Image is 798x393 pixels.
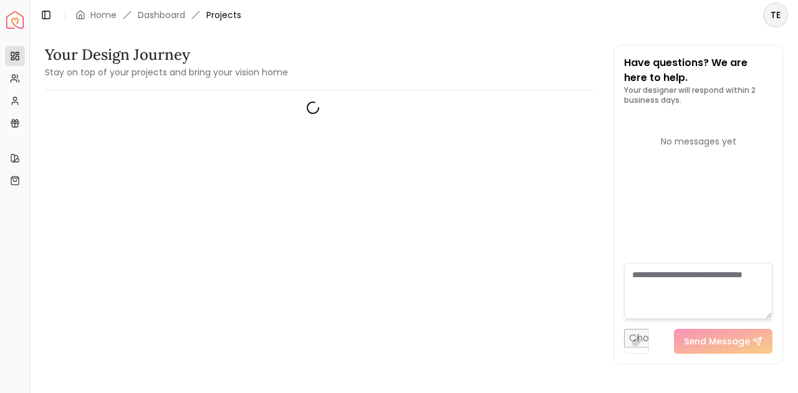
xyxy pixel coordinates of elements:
[6,11,24,29] img: Spacejoy Logo
[764,4,787,26] span: TE
[45,45,288,65] h3: Your Design Journey
[624,135,772,148] div: No messages yet
[75,9,241,21] nav: breadcrumb
[763,2,788,27] button: TE
[6,11,24,29] a: Spacejoy
[624,85,772,105] p: Your designer will respond within 2 business days.
[45,66,288,78] small: Stay on top of your projects and bring your vision home
[138,9,185,21] a: Dashboard
[90,9,117,21] a: Home
[206,9,241,21] span: Projects
[624,55,772,85] p: Have questions? We are here to help.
